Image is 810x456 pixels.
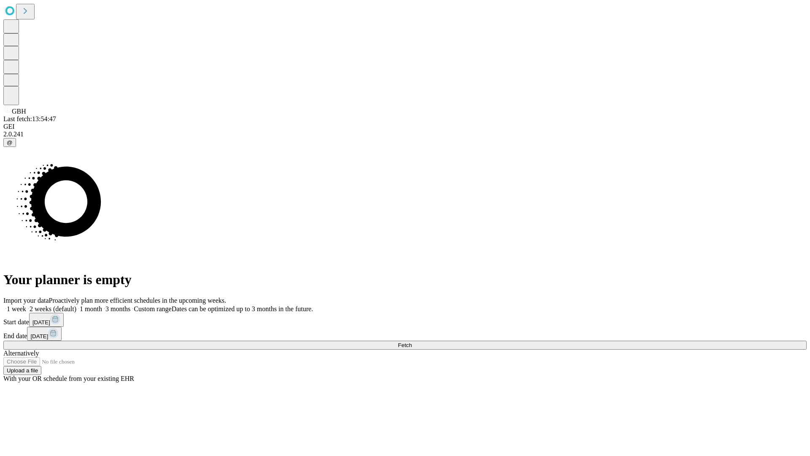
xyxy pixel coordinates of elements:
[3,313,807,327] div: Start date
[3,375,134,382] span: With your OR schedule from your existing EHR
[3,272,807,288] h1: Your planner is empty
[7,139,13,146] span: @
[49,297,226,304] span: Proactively plan more efficient schedules in the upcoming weeks.
[134,305,171,312] span: Custom range
[3,130,807,138] div: 2.0.241
[3,297,49,304] span: Import your data
[30,333,48,339] span: [DATE]
[3,350,39,357] span: Alternatively
[398,342,412,348] span: Fetch
[27,327,62,341] button: [DATE]
[172,305,313,312] span: Dates can be optimized up to 3 months in the future.
[3,341,807,350] button: Fetch
[32,319,50,326] span: [DATE]
[3,138,16,147] button: @
[3,123,807,130] div: GEI
[12,108,26,115] span: GBH
[3,327,807,341] div: End date
[3,115,56,122] span: Last fetch: 13:54:47
[105,305,130,312] span: 3 months
[29,313,64,327] button: [DATE]
[80,305,102,312] span: 1 month
[7,305,26,312] span: 1 week
[3,366,41,375] button: Upload a file
[30,305,76,312] span: 2 weeks (default)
